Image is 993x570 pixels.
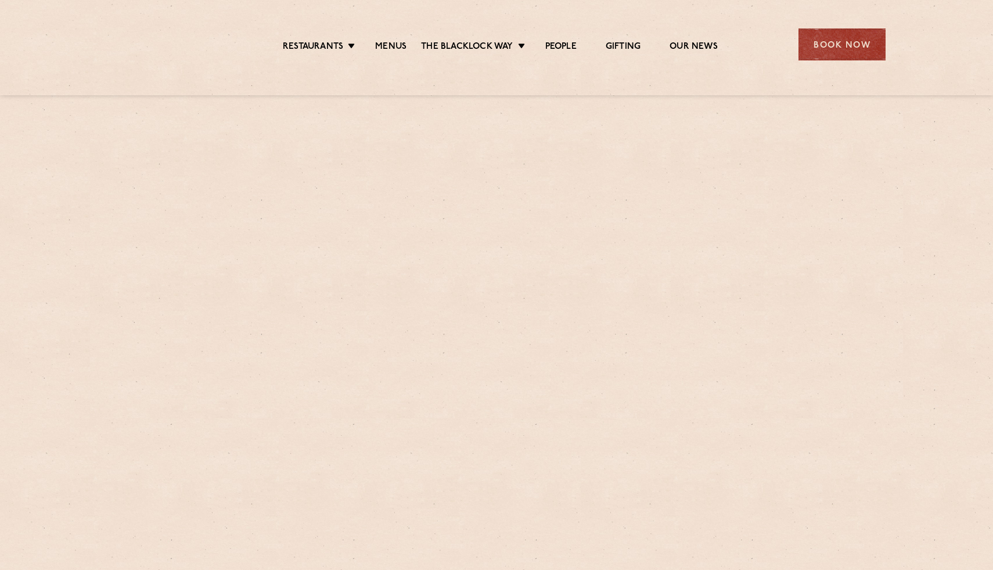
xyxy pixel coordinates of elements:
a: The Blacklock Way [421,41,513,54]
a: Menus [375,41,406,54]
img: svg%3E [107,11,208,78]
a: Gifting [606,41,641,54]
a: Our News [670,41,718,54]
a: Restaurants [283,41,343,54]
div: Book Now [798,28,886,60]
a: People [545,41,577,54]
